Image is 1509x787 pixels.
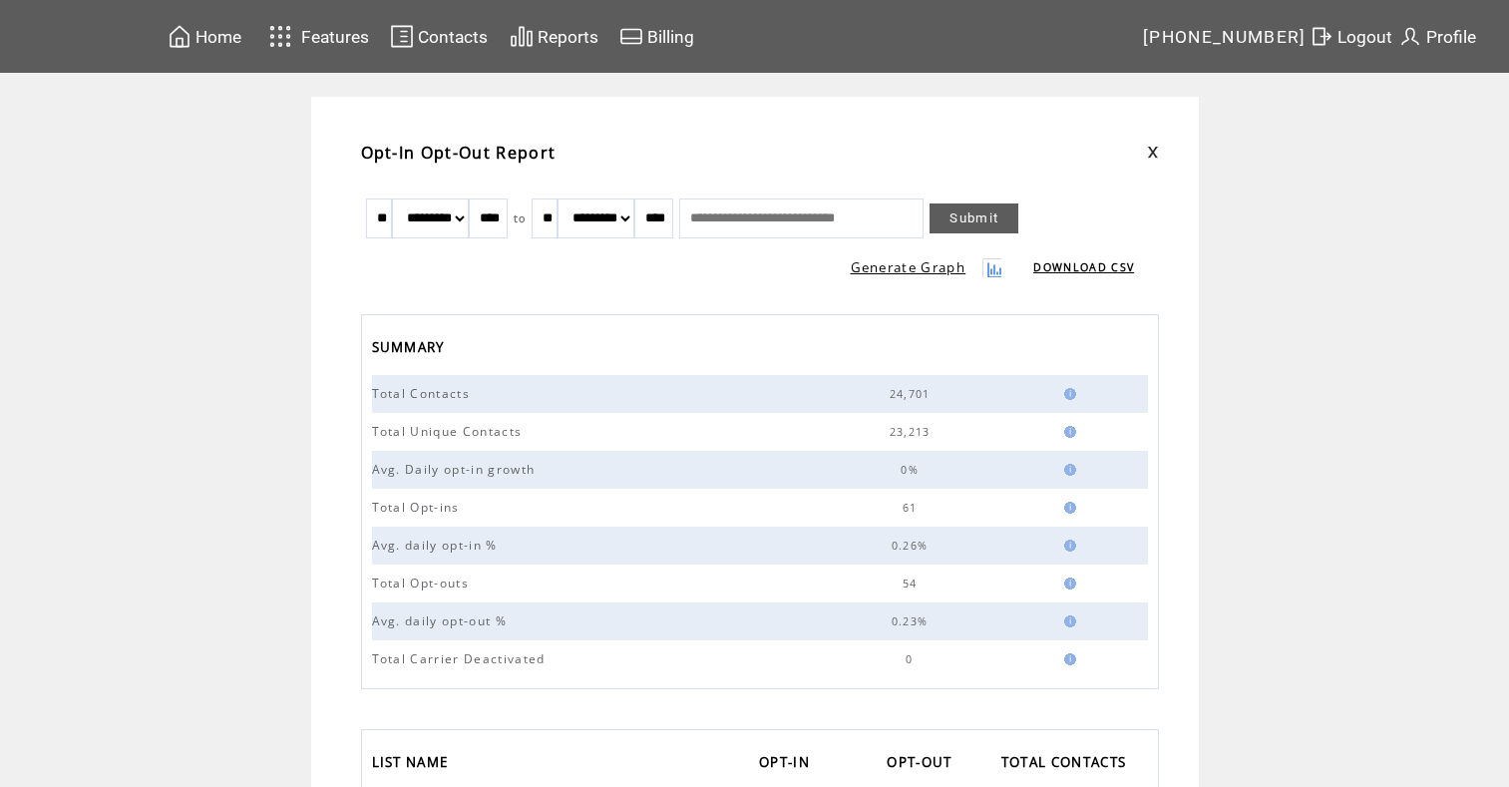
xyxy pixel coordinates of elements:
img: help.gif [1058,578,1076,590]
img: help.gif [1058,615,1076,627]
span: SUMMARY [372,333,450,366]
span: Features [301,27,369,47]
img: exit.svg [1310,24,1333,49]
span: Total Unique Contacts [372,423,528,440]
img: contacts.svg [390,24,414,49]
span: OPT-IN [759,748,815,781]
img: help.gif [1058,426,1076,438]
a: TOTAL CONTACTS [1001,748,1137,781]
a: Home [165,21,244,52]
span: 23,213 [890,425,936,439]
span: LIST NAME [372,748,454,781]
span: 0.26% [892,539,934,553]
span: Total Opt-outs [372,575,475,591]
img: profile.svg [1398,24,1422,49]
img: help.gif [1058,388,1076,400]
span: Profile [1426,27,1476,47]
img: help.gif [1058,540,1076,552]
span: Total Contacts [372,385,476,402]
span: Avg. Daily opt-in growth [372,461,541,478]
a: OPT-IN [759,748,820,781]
span: Opt-In Opt-Out Report [361,142,557,164]
span: Reports [538,27,598,47]
span: 61 [903,501,923,515]
span: Avg. daily opt-in % [372,537,503,554]
span: 0 [906,652,918,666]
a: Logout [1307,21,1395,52]
span: Total Carrier Deactivated [372,650,551,667]
a: OPT-OUT [887,748,961,781]
a: LIST NAME [372,748,459,781]
img: help.gif [1058,464,1076,476]
img: chart.svg [510,24,534,49]
span: [PHONE_NUMBER] [1143,27,1307,47]
a: Reports [507,21,601,52]
img: features.svg [263,20,298,53]
a: Generate Graph [851,258,966,276]
span: Logout [1337,27,1392,47]
img: help.gif [1058,502,1076,514]
span: Contacts [418,27,488,47]
img: creidtcard.svg [619,24,643,49]
span: Avg. daily opt-out % [372,612,513,629]
span: TOTAL CONTACTS [1001,748,1132,781]
span: 0% [901,463,924,477]
span: 0.23% [892,614,934,628]
span: 54 [903,577,923,590]
a: Profile [1395,21,1479,52]
span: Billing [647,27,694,47]
a: Contacts [387,21,491,52]
a: Features [260,17,373,56]
span: to [514,211,527,225]
a: DOWNLOAD CSV [1033,260,1134,274]
img: home.svg [168,24,191,49]
a: Billing [616,21,697,52]
a: Submit [930,203,1018,233]
img: help.gif [1058,653,1076,665]
span: Total Opt-ins [372,499,465,516]
span: 24,701 [890,387,936,401]
span: OPT-OUT [887,748,956,781]
span: Home [195,27,241,47]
